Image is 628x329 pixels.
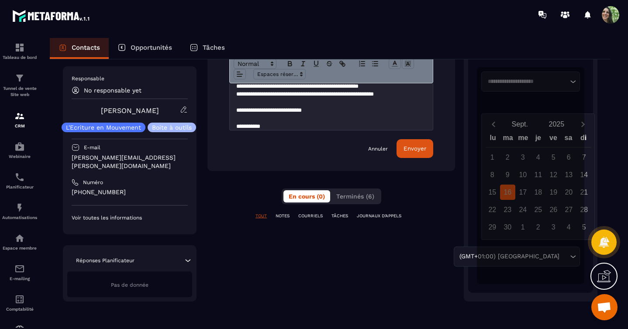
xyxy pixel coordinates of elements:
[84,87,141,94] p: No responsable yet
[2,276,37,281] p: E-mailing
[336,193,374,200] span: Terminés (6)
[368,145,388,152] a: Annuler
[14,172,25,182] img: scheduler
[76,257,135,264] p: Réponses Planificateur
[72,44,100,51] p: Contacts
[2,257,37,288] a: emailemailE-mailing
[72,154,188,170] p: [PERSON_NAME][EMAIL_ADDRESS][PERSON_NAME][DOMAIN_NAME]
[203,44,225,51] p: Tâches
[2,246,37,250] p: Espace membre
[152,124,192,130] p: Boite à outils
[181,38,234,59] a: Tâches
[457,252,561,261] span: (GMT+01:00) [GEOGRAPHIC_DATA]
[2,66,37,104] a: formationformationTunnel de vente Site web
[2,154,37,159] p: Webinaire
[84,144,100,151] p: E-mail
[485,132,591,235] div: Calendar wrapper
[83,179,103,186] p: Numéro
[2,86,37,98] p: Tunnel de vente Site web
[14,264,25,274] img: email
[101,106,159,115] a: [PERSON_NAME]
[454,247,580,267] div: Search for option
[14,42,25,53] img: formation
[397,139,433,158] button: Envoyer
[276,213,290,219] p: NOTES
[72,214,188,221] p: Voir toutes les informations
[2,104,37,135] a: formationformationCRM
[2,307,37,312] p: Comptabilité
[289,193,325,200] span: En cours (0)
[2,55,37,60] p: Tableau de bord
[2,36,37,66] a: formationformationTableau de bord
[14,233,25,243] img: automations
[12,8,91,24] img: logo
[298,213,323,219] p: COURRIELS
[283,190,330,202] button: En cours (0)
[72,188,188,196] p: [PHONE_NUMBER]
[66,124,141,130] p: L'Ecriture en Mouvement
[14,202,25,213] img: automations
[2,123,37,128] p: CRM
[14,73,25,83] img: formation
[2,196,37,226] a: automationsautomationsAutomatisations
[2,185,37,189] p: Planificateur
[2,226,37,257] a: automationsautomationsEspace membre
[14,111,25,121] img: formation
[2,215,37,220] p: Automatisations
[72,75,188,82] p: Responsable
[357,213,401,219] p: JOURNAUX D'APPELS
[109,38,181,59] a: Opportunités
[14,294,25,305] img: accountant
[131,44,172,51] p: Opportunités
[14,141,25,152] img: automations
[255,213,267,219] p: TOUT
[50,38,109,59] a: Contacts
[2,135,37,165] a: automationsautomationsWebinaire
[591,294,618,320] div: Ouvrir le chat
[485,150,591,235] div: Calendar days
[331,190,380,202] button: Terminés (6)
[2,288,37,318] a: accountantaccountantComptabilité
[2,165,37,196] a: schedulerschedulerPlanificateur
[331,213,348,219] p: TÂCHES
[111,282,148,288] span: Pas de donnée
